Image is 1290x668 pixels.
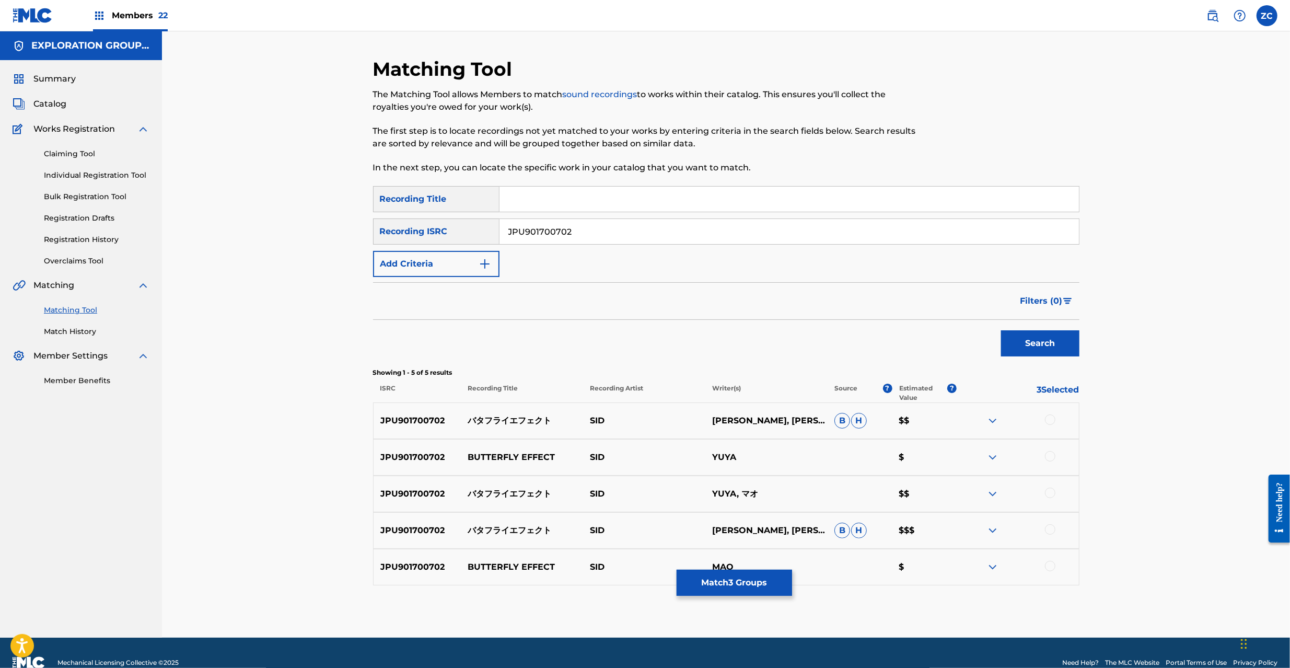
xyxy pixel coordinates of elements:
[461,561,583,573] p: BUTTERFLY EFFECT
[44,148,149,159] a: Claiming Tool
[44,326,149,337] a: Match History
[158,10,168,20] span: 22
[13,279,26,292] img: Matching
[583,451,705,464] p: SID
[44,213,149,224] a: Registration Drafts
[13,123,26,135] img: Works Registration
[1206,9,1219,22] img: search
[374,524,461,537] p: JPU901700702
[33,123,115,135] span: Works Registration
[1105,658,1159,667] a: The MLC Website
[883,384,892,393] span: ?
[677,570,792,596] button: Match3 Groups
[112,9,168,21] span: Members
[44,191,149,202] a: Bulk Registration Tool
[986,451,999,464] img: expand
[1233,658,1277,667] a: Privacy Policy
[373,125,917,150] p: The first step is to locate recordings not yet matched to your works by entering criteria in the ...
[33,73,76,85] span: Summary
[892,451,957,464] p: $
[1241,628,1247,660] div: Drag
[834,523,850,538] span: B
[583,524,705,537] p: SID
[986,561,999,573] img: expand
[373,88,917,113] p: The Matching Tool allows Members to match to works within their catalog. This ensures you'll coll...
[44,256,149,267] a: Overclaims Tool
[44,234,149,245] a: Registration History
[583,414,705,427] p: SID
[461,524,583,537] p: バタフライエフェクト
[93,9,106,22] img: Top Rightsholders
[461,451,583,464] p: BUTTERFLY EFFECT
[137,123,149,135] img: expand
[851,523,867,538] span: H
[986,488,999,500] img: expand
[373,57,518,81] h2: Matching Tool
[33,279,74,292] span: Matching
[13,98,25,110] img: Catalog
[851,413,867,429] span: H
[461,414,583,427] p: バタフライエフェクト
[705,561,828,573] p: MAO
[583,561,705,573] p: SID
[583,384,705,402] p: Recording Artist
[374,561,461,573] p: JPU901700702
[892,414,957,427] p: $$
[461,488,583,500] p: バタフライエフェクト
[374,451,461,464] p: JPU901700702
[1261,467,1290,551] iframe: Resource Center
[373,368,1079,377] p: Showing 1 - 5 of 5 results
[705,524,828,537] p: [PERSON_NAME], [PERSON_NAME], [PERSON_NAME], [PERSON_NAME], [PERSON_NAME]
[1202,5,1223,26] a: Public Search
[705,451,828,464] p: YUYA
[137,279,149,292] img: expand
[1014,288,1079,314] button: Filters (0)
[1257,5,1277,26] div: User Menu
[13,73,76,85] a: SummarySummary
[13,98,66,110] a: CatalogCatalog
[13,40,25,52] img: Accounts
[13,8,53,23] img: MLC Logo
[374,488,461,500] p: JPU901700702
[899,384,947,402] p: Estimated Value
[834,413,850,429] span: B
[44,375,149,386] a: Member Benefits
[33,350,108,362] span: Member Settings
[1166,658,1227,667] a: Portal Terms of Use
[373,251,499,277] button: Add Criteria
[705,414,828,427] p: [PERSON_NAME], [PERSON_NAME], [PERSON_NAME], [PERSON_NAME], [PERSON_NAME], [PERSON_NAME]
[563,89,637,99] a: sound recordings
[1234,9,1246,22] img: help
[479,258,491,270] img: 9d2ae6d4665cec9f34b9.svg
[705,384,828,402] p: Writer(s)
[583,488,705,500] p: SID
[986,414,999,427] img: expand
[33,98,66,110] span: Catalog
[1062,658,1099,667] a: Need Help?
[373,384,461,402] p: ISRC
[892,524,957,537] p: $$$
[44,305,149,316] a: Matching Tool
[705,488,828,500] p: YUYA, マオ
[31,40,149,52] h5: EXPLORATION GROUP LLC
[13,350,25,362] img: Member Settings
[1001,330,1079,356] button: Search
[44,170,149,181] a: Individual Registration Tool
[834,384,857,402] p: Source
[57,658,179,667] span: Mechanical Licensing Collective © 2025
[1229,5,1250,26] div: Help
[1063,298,1072,304] img: filter
[137,350,149,362] img: expand
[1238,618,1290,668] iframe: Chat Widget
[1020,295,1063,307] span: Filters ( 0 )
[892,488,957,500] p: $$
[374,414,461,427] p: JPU901700702
[986,524,999,537] img: expand
[892,561,957,573] p: $
[373,162,917,174] p: In the next step, you can locate the specific work in your catalog that you want to match.
[373,186,1079,362] form: Search Form
[957,384,1079,402] p: 3 Selected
